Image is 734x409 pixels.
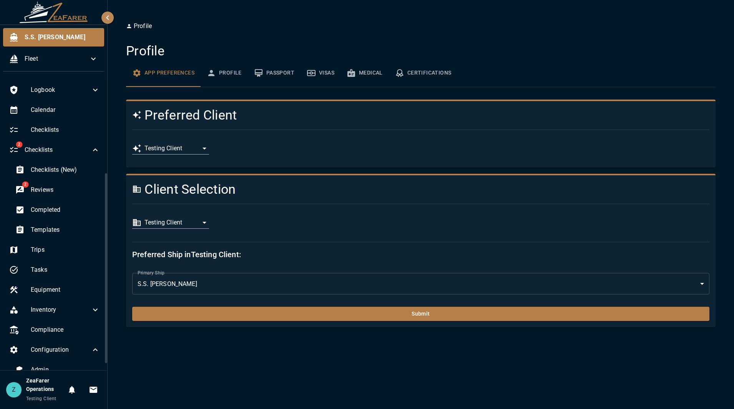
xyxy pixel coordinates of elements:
[31,185,100,195] span: Reviews
[126,43,716,59] h4: Profile
[3,101,106,119] div: Calendar
[26,377,64,394] h6: ZeaFarer Operations
[22,181,28,188] span: 2
[3,28,104,47] div: S.S. [PERSON_NAME]
[31,165,100,175] span: Checklists (New)
[301,59,340,87] button: Visas
[3,50,104,68] div: Fleet
[3,301,106,319] div: Inventory
[132,181,612,198] h4: Client Selection
[9,181,106,199] div: 2Reviews
[64,382,80,397] button: Notifications
[16,141,22,148] span: 2
[31,305,91,314] span: Inventory
[132,307,709,321] button: Submit
[86,382,101,397] button: Invitations
[9,161,106,179] div: Checklists (New)
[389,59,458,87] button: Certifications
[126,22,152,31] p: Profile
[31,365,100,374] span: Admin
[31,325,100,334] span: Compliance
[201,59,248,87] button: Profile
[144,142,209,155] div: Testing Client
[25,145,91,155] span: Checklists
[138,269,164,276] label: Primary Ship
[3,121,106,139] div: Checklists
[132,273,709,294] div: S.S. [PERSON_NAME]
[3,241,106,259] div: Trips
[3,81,106,99] div: Logbook
[6,382,22,397] div: Z
[31,225,100,234] span: Templates
[9,201,106,219] div: Completed
[26,396,56,401] span: Testing Client
[3,321,106,339] div: Compliance
[132,248,709,261] h6: Preferred Ship in Testing Client :
[25,54,89,63] span: Fleet
[31,345,91,354] span: Configuration
[340,59,389,87] button: Medical
[31,265,100,274] span: Tasks
[126,59,716,87] div: basic tabs example
[9,221,106,239] div: Templates
[31,125,100,135] span: Checklists
[25,33,98,42] span: S.S. [PERSON_NAME]
[31,105,100,115] span: Calendar
[31,205,100,214] span: Completed
[248,59,301,87] button: Passport
[31,85,91,95] span: Logbook
[3,261,106,279] div: Tasks
[3,341,106,359] div: Configuration
[31,285,100,294] span: Equipment
[132,107,612,123] h4: Preferred Client
[9,361,106,379] div: Admin
[144,216,209,229] div: Testing Client
[126,59,201,87] button: App Preferences
[3,141,106,159] div: 2Checklists
[31,245,100,254] span: Trips
[19,2,88,23] img: ZeaFarer Logo
[3,281,106,299] div: Equipment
